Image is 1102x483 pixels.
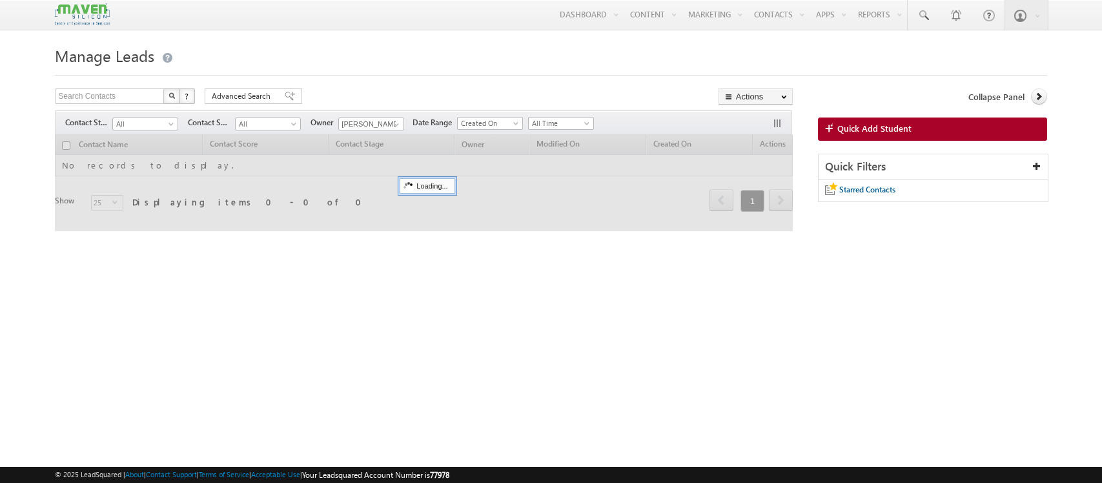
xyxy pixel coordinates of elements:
span: All [236,118,297,130]
input: Type to Search [338,118,404,130]
img: Search [168,92,175,99]
div: Quick Filters [819,154,1048,180]
a: Created On [457,117,523,130]
span: © 2025 LeadSquared | | | | | [55,469,449,481]
button: ? [179,88,195,104]
span: ? [185,90,190,101]
span: 77978 [430,470,449,480]
span: All [113,118,174,130]
a: All [235,118,301,130]
span: Starred Contacts [839,185,895,194]
span: Contact Source [188,117,235,128]
button: Actions [719,88,793,105]
a: Contact Support [146,470,197,478]
a: All Time [528,117,594,130]
a: Terms of Service [199,470,249,478]
a: Acceptable Use [251,470,300,478]
div: Loading... [400,178,454,194]
span: Collapse Panel [968,91,1025,103]
span: Created On [458,118,519,129]
a: About [125,470,144,478]
a: Quick Add Student [818,118,1047,141]
span: Advanced Search [212,90,274,102]
span: Owner [311,117,338,128]
a: All [112,118,178,130]
span: Manage Leads [55,45,154,66]
span: All Time [529,118,590,129]
span: Date Range [413,117,457,128]
a: Show All Items [387,118,403,131]
span: Your Leadsquared Account Number is [302,470,449,480]
span: Contact Stage [65,117,112,128]
span: Quick Add Student [837,123,912,134]
img: Custom Logo [55,3,109,26]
